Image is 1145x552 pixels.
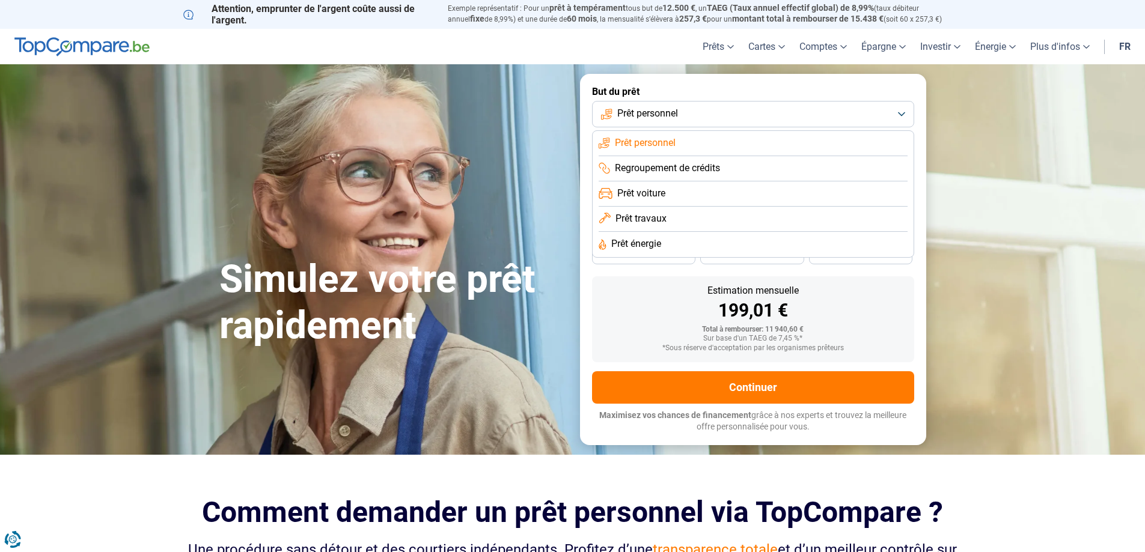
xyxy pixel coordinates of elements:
span: Prêt travaux [615,212,667,225]
a: Prêts [695,29,741,64]
div: Estimation mensuelle [602,286,905,296]
span: 60 mois [567,14,597,23]
label: But du prêt [592,86,914,97]
a: Épargne [854,29,913,64]
span: montant total à rembourser de 15.438 € [732,14,884,23]
span: Prêt personnel [617,107,678,120]
div: 199,01 € [602,302,905,320]
p: grâce à nos experts et trouvez la meilleure offre personnalisée pour vous. [592,410,914,433]
span: 257,3 € [679,14,707,23]
span: 30 mois [739,252,765,259]
button: Continuer [592,371,914,404]
a: fr [1112,29,1138,64]
a: Énergie [968,29,1023,64]
h1: Simulez votre prêt rapidement [219,256,566,349]
h2: Comment demander un prêt personnel via TopCompare ? [183,496,962,529]
a: Comptes [792,29,854,64]
span: Prêt énergie [611,237,661,250]
span: prêt à tempérament [549,3,626,13]
a: Plus d'infos [1023,29,1097,64]
span: Prêt personnel [615,136,676,150]
span: 24 mois [847,252,874,259]
div: Total à rembourser: 11 940,60 € [602,326,905,334]
div: Sur base d'un TAEG de 7,45 %* [602,335,905,343]
p: Exemple représentatif : Pour un tous but de , un (taux débiteur annuel de 8,99%) et une durée de ... [448,3,962,25]
img: TopCompare [14,37,150,56]
span: Regroupement de crédits [615,162,720,175]
button: Prêt personnel [592,101,914,127]
span: fixe [470,14,484,23]
div: *Sous réserve d'acceptation par les organismes prêteurs [602,344,905,353]
span: TAEG (Taux annuel effectif global) de 8,99% [707,3,874,13]
a: Cartes [741,29,792,64]
span: 12.500 € [662,3,695,13]
span: 36 mois [631,252,657,259]
span: Maximisez vos chances de financement [599,410,751,420]
span: Prêt voiture [617,187,665,200]
a: Investir [913,29,968,64]
p: Attention, emprunter de l'argent coûte aussi de l'argent. [183,3,433,26]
